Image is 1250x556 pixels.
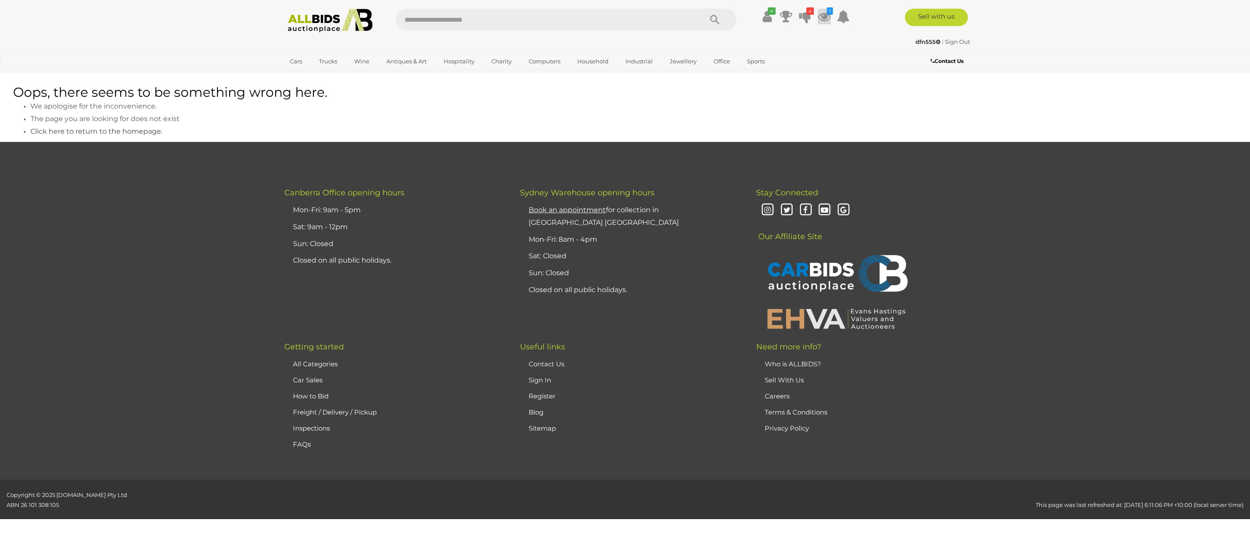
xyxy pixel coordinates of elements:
li: Sat: 9am - 12pm [291,219,498,236]
a: How to Bid [293,392,329,400]
span: Getting started [284,342,344,352]
a: Blog [529,408,543,416]
span: The page you are looking for does not exist [30,115,180,123]
a: Contact Us [529,360,564,368]
b: Contact Us [931,58,964,64]
a: Click here to return to the homepage. [30,128,162,135]
img: CARBIDS Auctionplace [763,246,910,303]
h1: Oops, there seems to be something wrong here. [13,85,1237,99]
i: Instagram [760,203,776,218]
li: Sun: Closed [526,265,734,282]
a: Sell With Us [765,376,804,384]
span: Stay Connected [756,188,818,197]
a: FAQs [293,440,311,448]
a: Sitemap [529,424,556,432]
a: Wine [349,54,375,69]
a: Inspections [293,424,330,432]
a: Sports [741,54,770,69]
button: Search [693,9,737,30]
span: Canberra Office opening hours [284,188,405,197]
span: We apologise for the inconvenience. [30,102,157,110]
img: Allbids.com.au [283,9,377,33]
span: Our Affiliate Site [756,219,822,241]
a: Terms & Conditions [765,408,827,416]
a: 1 [818,9,831,24]
div: This page was last refreshed at: [DATE] 6:11:06 PM +10:00 (local server time) [312,490,1250,510]
a: Computers [523,54,566,69]
a: Who is ALLBIDS? [765,360,821,368]
li: Closed on all public holidays. [526,282,734,299]
a: Careers [765,392,789,400]
i: ✔ [768,7,776,15]
a: Contact Us [931,56,966,66]
a: 4 [799,9,812,24]
span: Click here to return to the homepage. [30,127,162,135]
u: Book an appointment [529,206,606,214]
a: Register [529,392,556,400]
a: Sign In [529,376,551,384]
span: Useful links [520,342,565,352]
a: Book an appointmentfor collection in [GEOGRAPHIC_DATA] [GEOGRAPHIC_DATA] [529,206,679,227]
a: dfn555 [915,38,942,45]
a: Car Sales [293,376,322,384]
i: Twitter [779,203,794,218]
a: ✔ [760,9,773,24]
li: Mon-Fri: 9am - 5pm [291,202,498,219]
i: Facebook [798,203,813,218]
a: Sign Out [945,38,970,45]
a: Cars [284,54,308,69]
span: | [942,38,944,45]
a: Charity [486,54,517,69]
a: Trucks [313,54,343,69]
a: Industrial [620,54,658,69]
a: Sell with us [905,9,968,26]
i: 1 [827,7,833,15]
i: 4 [806,7,814,15]
a: Household [572,54,614,69]
span: Need more info? [756,342,821,352]
img: EHVA | Evans Hastings Valuers and Auctioneers [763,307,910,330]
a: Antiques & Art [381,54,432,69]
a: All Categories [293,360,338,368]
i: Google [836,203,851,218]
i: Youtube [817,203,832,218]
a: Privacy Policy [765,424,809,432]
a: Jewellery [664,54,702,69]
li: Mon-Fri: 8am - 4pm [526,231,734,248]
span: Sydney Warehouse opening hours [520,188,655,197]
li: Sun: Closed [291,236,498,253]
a: Freight / Delivery / Pickup [293,408,377,416]
li: Closed on all public holidays. [291,252,498,269]
strong: dfn555 [915,38,941,45]
a: Office [708,54,736,69]
a: [GEOGRAPHIC_DATA] [284,69,357,83]
a: Hospitality [438,54,480,69]
li: Sat: Closed [526,248,734,265]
